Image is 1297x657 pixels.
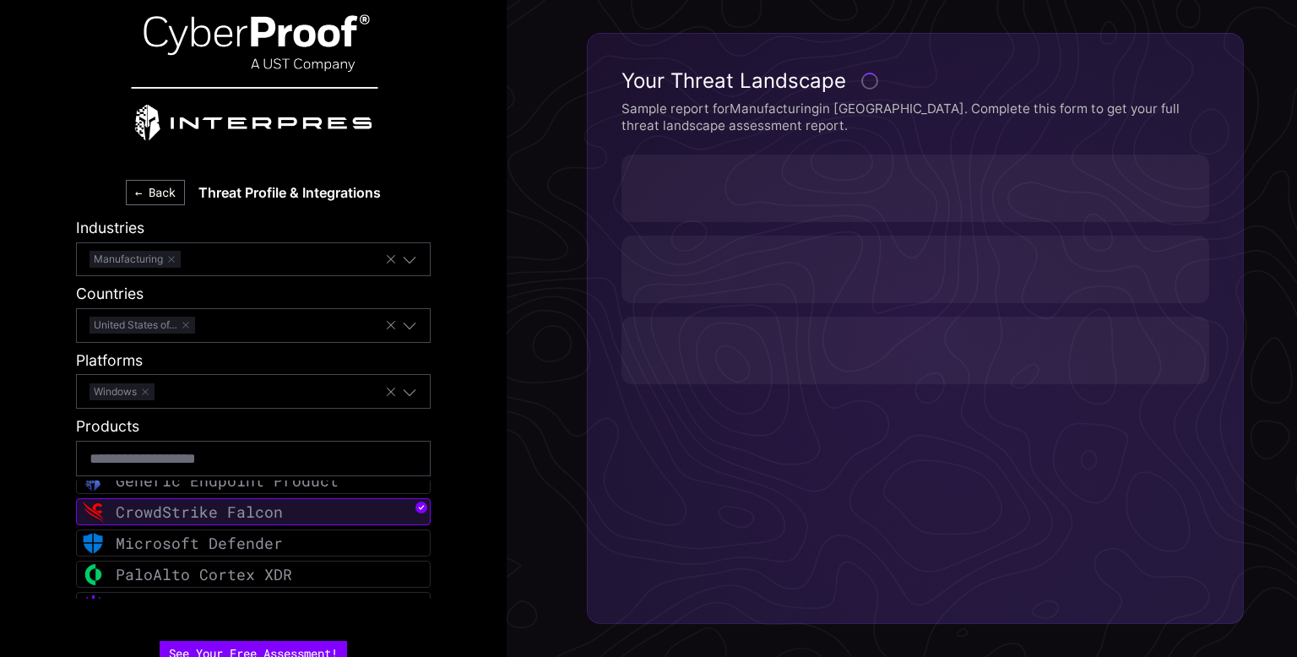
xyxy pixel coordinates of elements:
h3: Your Threat Landscape [621,68,1209,94]
img: Microsoft Defender [83,533,103,554]
div: Generic Endpoint Product [116,471,339,491]
button: Toggle options menu [402,252,417,267]
div: PaloAlto Cortex XDR [116,565,292,584]
span: Manufacturing [90,251,181,268]
button: Clear selection [384,384,398,399]
span: Windows [90,383,155,400]
label: Platforms [76,351,431,371]
p: Sample report for Manufacturing in [GEOGRAPHIC_DATA] . Complete this form to get your full threat... [621,100,1209,134]
button: Toggle options menu [402,318,417,333]
button: Clear selection [384,252,398,267]
span: United States of America [90,317,195,334]
h2: Threat Profile & Integrations [198,184,381,201]
img: CrowdStrike Falcon [83,502,104,523]
button: Clear selection [384,318,398,333]
label: Industries [76,219,431,238]
div: CrowdStrike Falcon [116,502,283,522]
label: Products [76,417,431,437]
label: Countries [76,285,431,304]
img: SentinelOne Singularity [83,595,104,616]
div: Microsoft Defender [116,534,283,553]
div: SentinelOne Singularity [116,596,329,616]
button: Toggle options menu [402,384,417,399]
button: ← Back [126,180,185,205]
img: Generic Endpoint Product [85,470,100,491]
img: PaloAlto Cortex XDR [83,564,104,585]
